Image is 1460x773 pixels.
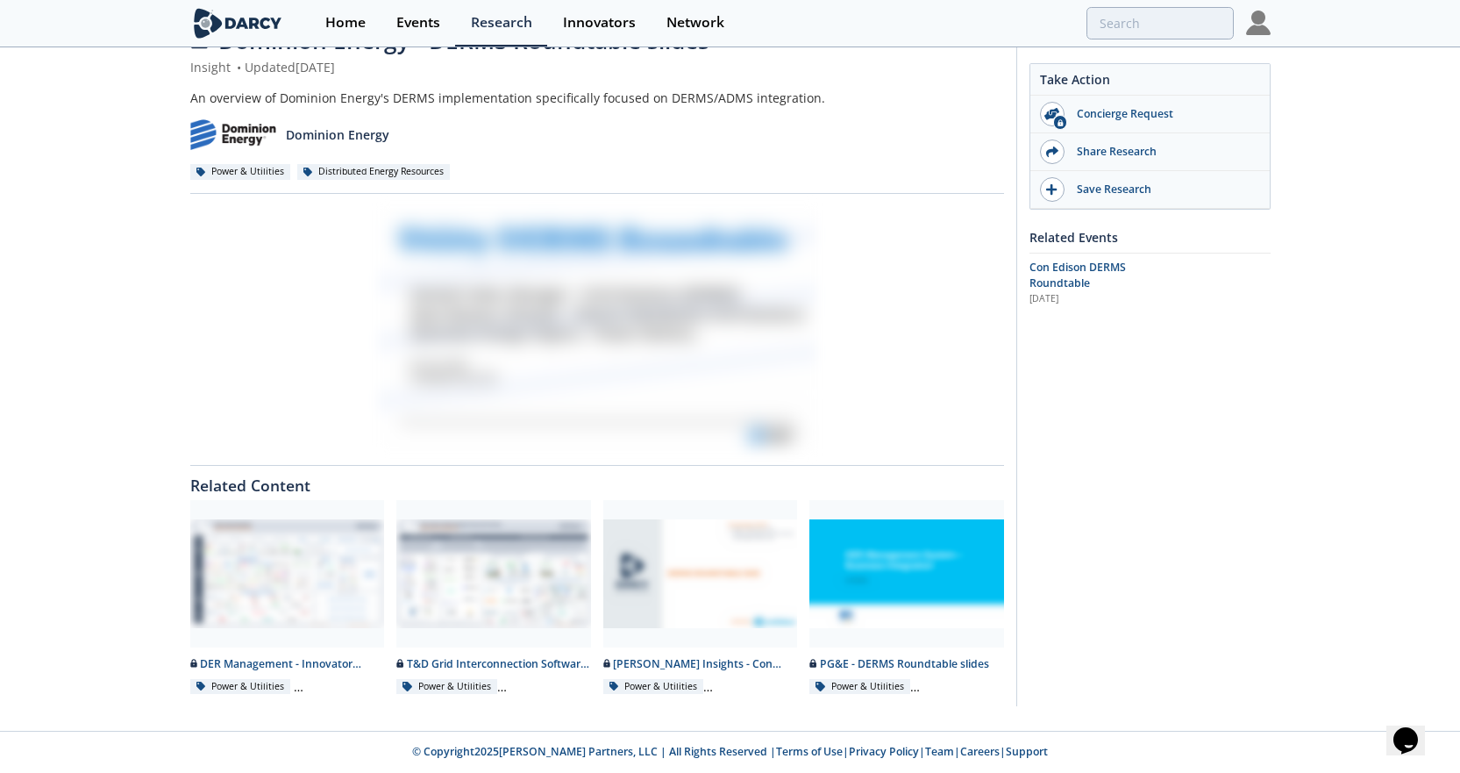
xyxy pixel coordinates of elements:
[666,16,724,30] div: Network
[396,656,591,672] div: T&D Grid Interconnection Software - Innovator Landscape
[1029,260,1271,306] a: Con Edison DERMS Roundtable [DATE]
[776,744,843,759] a: Terms of Use
[190,466,1004,494] div: Related Content
[803,500,1010,694] a: PG&E - DERMS Roundtable slides preview PG&E - DERMS Roundtable slides Power & Utilities
[297,164,451,180] div: Distributed Energy Resources
[190,58,1004,76] div: Insight Updated [DATE]
[82,744,1379,760] p: © Copyright 2025 [PERSON_NAME] Partners, LLC | All Rights Reserved | | | | |
[1386,703,1442,755] iframe: chat widget
[1246,11,1271,35] img: Profile
[390,500,597,694] a: T&D Grid Interconnection Software - Innovator Landscape preview T&D Grid Interconnection Software...
[925,744,954,759] a: Team
[396,679,497,695] div: Power & Utilities
[597,500,804,694] a: Darcy Insights - Con Edison DERMS Roundtable preview [PERSON_NAME] Insights - Con Edison DERMS Ro...
[286,125,389,144] p: Dominion Energy
[1030,70,1270,96] div: Take Action
[184,500,391,694] a: DER Management - Innovator Landscape preview DER Management - Innovator Landscape Power & Utilities
[1065,182,1261,197] div: Save Research
[1029,222,1271,253] div: Related Events
[809,656,1004,672] div: PG&E - DERMS Roundtable slides
[603,656,798,672] div: [PERSON_NAME] Insights - Con Edison DERMS Roundtable
[809,679,910,695] div: Power & Utilities
[396,16,440,30] div: Events
[325,16,366,30] div: Home
[563,16,636,30] div: Innovators
[1065,144,1261,160] div: Share Research
[190,8,286,39] img: logo-wide.svg
[190,656,385,672] div: DER Management - Innovator Landscape
[1006,744,1048,759] a: Support
[234,59,245,75] span: •
[1086,7,1234,39] input: Advanced Search
[190,679,291,695] div: Power & Utilities
[1065,106,1261,122] div: Concierge Request
[1029,292,1185,306] div: [DATE]
[849,744,919,759] a: Privacy Policy
[1029,260,1126,290] span: Con Edison DERMS Roundtable
[190,89,1004,107] div: An overview of Dominion Energy's DERMS implementation specifically focused on DERMS/ADMS integrat...
[603,679,704,695] div: Power & Utilities
[471,16,532,30] div: Research
[960,744,1000,759] a: Careers
[190,164,291,180] div: Power & Utilities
